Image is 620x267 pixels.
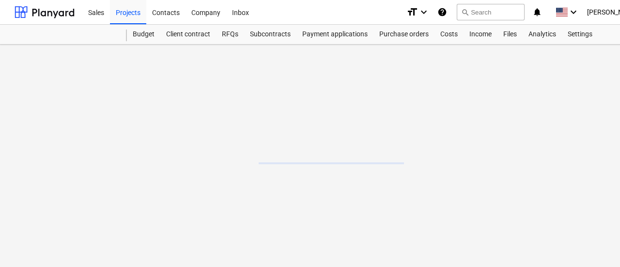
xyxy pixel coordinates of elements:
a: Settings [562,25,598,44]
i: notifications [532,6,542,18]
a: Analytics [523,25,562,44]
a: Income [464,25,497,44]
a: Payment applications [296,25,373,44]
button: Search [457,4,525,20]
a: Budget [127,25,160,44]
span: search [461,8,469,16]
i: keyboard_arrow_down [418,6,430,18]
a: Subcontracts [244,25,296,44]
i: format_size [406,6,418,18]
a: Costs [434,25,464,44]
a: Purchase orders [373,25,434,44]
i: keyboard_arrow_down [568,6,579,18]
i: Knowledge base [437,6,447,18]
a: Client contract [160,25,216,44]
a: RFQs [216,25,244,44]
a: Files [497,25,523,44]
